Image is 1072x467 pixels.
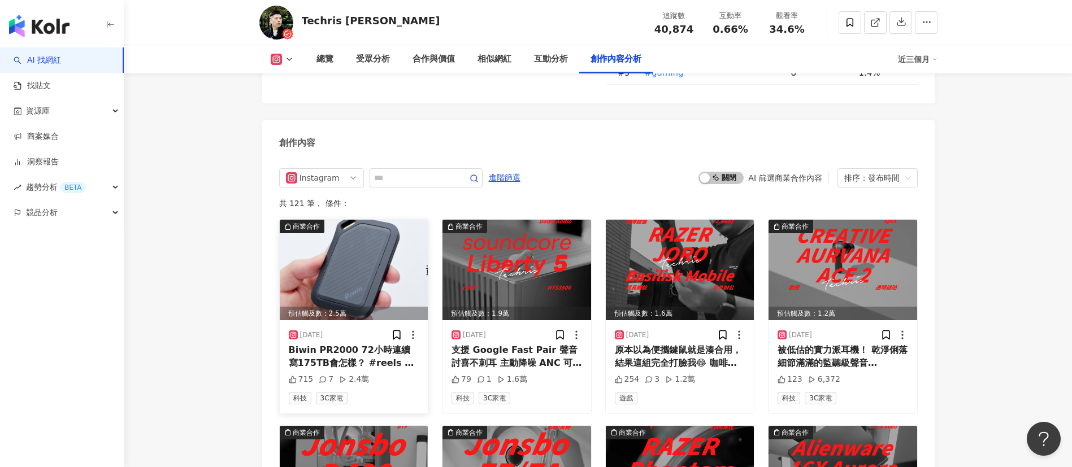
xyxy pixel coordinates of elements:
img: post-image [280,220,428,320]
a: 找貼文 [14,80,51,91]
div: 總覽 [316,53,333,66]
div: 受眾分析 [356,53,390,66]
div: 預估觸及數：1.2萬 [769,307,917,321]
span: 3C家電 [316,392,348,404]
div: post-image商業合作預估觸及數：1.2萬 [769,220,917,320]
div: 相似網紅 [478,53,511,66]
div: 追蹤數 [653,10,696,21]
div: 創作內容 [279,137,315,149]
div: [DATE] [300,330,323,340]
span: 進階篩選 [489,169,520,187]
div: Techris [PERSON_NAME] [302,14,440,28]
span: 遊戲 [615,392,637,404]
a: searchAI 找網紅 [14,55,61,66]
div: post-image商業合作預估觸及數：1.9萬 [442,220,591,320]
span: 科技 [778,392,800,404]
img: post-image [769,220,917,320]
div: [DATE] [626,330,649,340]
div: [DATE] [789,330,812,340]
div: 創作內容分析 [591,53,641,66]
div: 被低估的實力派耳機！ 乾淨俐落細節滿滿的監聽級聲音 Creative Aurvana Ace 2 : [URL][DOMAIN_NAME] xMEMS 固態矽單體+10mm 動圈 aptX Lo... [778,344,908,369]
div: 7 [319,374,333,385]
div: post-image預估觸及數：1.6萬 [606,220,754,320]
div: 1.2萬 [665,374,695,385]
div: Biwin PR2000 72小時連續寫175TB會怎樣？ #reels #流量 #推薦 #PR2000 #biwin 外接硬碟 [289,344,419,369]
div: 1 [477,374,492,385]
div: 互動分析 [534,53,568,66]
img: KOL Avatar [259,6,293,40]
iframe: Help Scout Beacon - Open [1027,422,1061,456]
span: 科技 [452,392,474,404]
div: 商業合作 [619,427,646,438]
span: 34.6% [769,24,804,35]
span: 3C家電 [479,392,510,404]
div: 原本以為便攜鍵鼠就是湊合用，結果這組完全打臉我😂 咖啡廳打稿、回家打遊戲都超順。 #reels #流量 #推薦 #razer #joro #basilisk [615,344,745,369]
span: 趨勢分析 [26,174,86,200]
div: 支援 Google Fast Pair 聲音討喜不刺耳 主動降噪 ANC 可調整 1–5 級 搭車模式可依照環境 自動調整降噪等級 快充 10 分鐘可使用 5 小時 盒子放著就能無線充電 即日起... [452,344,582,369]
div: 79 [452,374,471,385]
span: 科技 [289,392,311,404]
div: post-image商業合作預估觸及數：2.5萬 [280,220,428,320]
img: logo [9,15,70,37]
div: 3 [645,374,659,385]
div: [DATE] [463,330,486,340]
img: post-image [606,220,754,320]
div: 1.6萬 [497,374,527,385]
div: 2.4萬 [339,374,369,385]
div: 商業合作 [293,221,320,232]
div: Instagram [300,169,336,187]
div: 預估觸及數：2.5萬 [280,307,428,321]
div: 觀看率 [766,10,809,21]
div: 715 [289,374,314,385]
div: 商業合作 [455,221,483,232]
div: 商業合作 [782,221,809,232]
a: 商案媒合 [14,131,59,142]
img: post-image [442,220,591,320]
button: 進階篩選 [488,168,521,186]
div: 254 [615,374,640,385]
div: 商業合作 [455,427,483,438]
div: BETA [60,182,86,193]
span: 0.66% [713,24,748,35]
div: AI 篩選商業合作內容 [748,173,822,182]
span: 資源庫 [26,98,50,124]
a: 洞察報告 [14,156,59,168]
span: 競品分析 [26,200,58,225]
div: 互動率 [709,10,752,21]
div: 預估觸及數：1.6萬 [606,307,754,321]
span: 40,874 [654,23,693,35]
span: rise [14,184,21,191]
div: 商業合作 [782,427,809,438]
div: 預估觸及數：1.9萬 [442,307,591,321]
div: 商業合作 [293,427,320,438]
div: 123 [778,374,802,385]
div: 合作與價值 [413,53,455,66]
div: 6,372 [808,374,840,385]
div: 近三個月 [898,50,938,68]
div: 排序：發布時間 [844,169,901,187]
div: 共 121 筆 ， 條件： [279,199,918,208]
span: 3C家電 [805,392,836,404]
